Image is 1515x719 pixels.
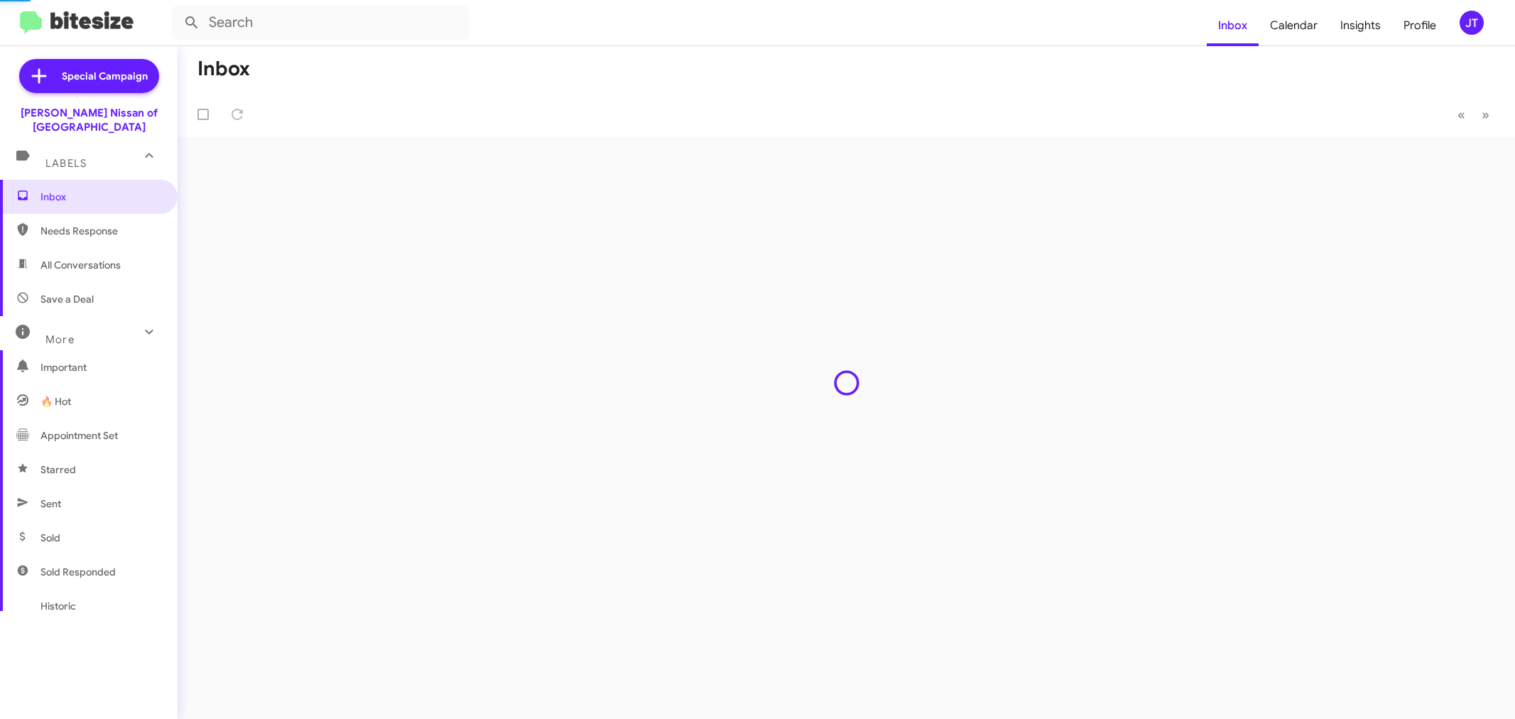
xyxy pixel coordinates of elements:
a: Profile [1392,5,1448,46]
span: Sold Responded [40,565,116,579]
span: Special Campaign [62,69,148,83]
button: Previous [1449,100,1474,129]
h1: Inbox [197,58,250,80]
nav: Page navigation example [1450,100,1498,129]
span: Needs Response [40,224,161,238]
span: Important [40,360,161,374]
span: Historic [40,599,76,613]
button: Next [1473,100,1498,129]
span: Inbox [40,190,161,204]
button: JT [1448,11,1499,35]
span: Save a Deal [40,292,94,306]
input: Search [172,6,470,40]
a: Special Campaign [19,59,159,93]
span: Sold [40,531,60,545]
span: More [45,333,75,346]
span: » [1482,106,1489,124]
span: Starred [40,463,76,477]
a: Inbox [1207,5,1259,46]
a: Insights [1329,5,1392,46]
div: JT [1460,11,1484,35]
span: Labels [45,157,87,170]
span: « [1457,106,1465,124]
span: Sent [40,497,61,511]
span: Appointment Set [40,428,118,443]
span: 🔥 Hot [40,394,71,409]
span: All Conversations [40,258,121,272]
a: Calendar [1259,5,1329,46]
